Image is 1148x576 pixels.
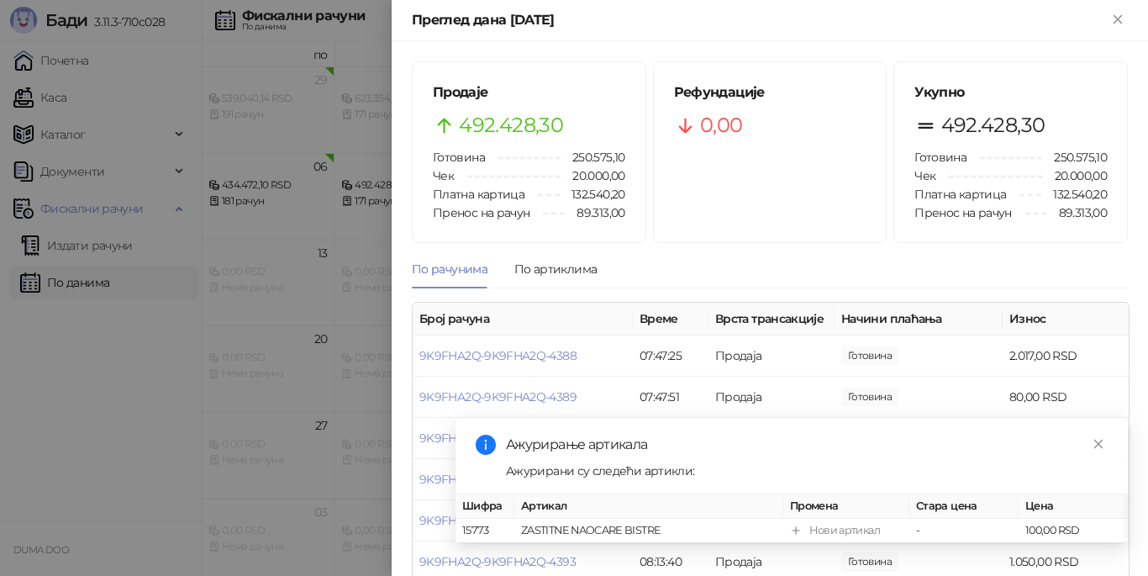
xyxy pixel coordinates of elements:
td: 80,00 RSD [1003,377,1129,418]
div: Нови артикал [809,522,880,539]
div: Преглед дана [DATE] [412,10,1108,30]
span: Чек [914,168,935,183]
th: Артикал [514,494,783,519]
span: 20.000,00 [1043,166,1107,185]
span: 0,00 [700,109,742,141]
span: Пренос на рачун [433,205,529,220]
h5: Рефундације [674,82,866,103]
th: Време [633,303,708,336]
th: Износ [1003,303,1129,336]
td: Продаја [708,377,835,418]
td: 2.017,00 RSD [1003,336,1129,377]
a: 9K9FHA2Q-9K9FHA2Q-4390 [419,431,577,446]
span: 492.428,30 [941,109,1045,141]
span: 89.313,00 [1047,203,1107,222]
td: Продаја [708,336,835,377]
td: ZASTITNE NAOCARE BISTRE [514,519,783,543]
span: close [1093,438,1104,450]
div: По рачунима [412,260,487,278]
span: Пренос на рачун [914,205,1011,220]
div: Ажурирани су следећи артикли: [506,462,1108,480]
button: Close [1108,10,1128,30]
a: 9K9FHA2Q-9K9FHA2Q-4392 [419,513,576,528]
span: 2.017,00 [841,346,898,365]
h5: Укупно [914,82,1107,103]
span: 89.313,00 [565,203,624,222]
th: Број рачуна [413,303,633,336]
a: 9K9FHA2Q-9K9FHA2Q-4389 [419,389,577,404]
a: Close [1089,435,1108,453]
th: Промена [783,494,909,519]
th: Стара цена [909,494,1019,519]
td: 07:47:25 [633,336,708,377]
th: Врста трансакције [708,303,835,336]
span: Готовина [433,150,485,165]
h5: Продаје [433,82,625,103]
span: Готовина [914,150,966,165]
div: По артиклима [514,260,597,278]
span: 20.000,00 [561,166,624,185]
span: Платна картица [433,187,524,202]
span: info-circle [476,435,496,455]
span: 1.050,00 [841,552,898,571]
th: Цена [1019,494,1128,519]
th: Шифра [456,494,514,519]
span: Платна картица [914,187,1006,202]
span: 132.540,20 [1041,185,1107,203]
span: 250.575,10 [1042,148,1107,166]
div: Ажурирање артикала [506,435,1108,455]
span: 250.575,10 [561,148,625,166]
th: Начини плаћања [835,303,1003,336]
span: 80,00 [841,388,898,406]
span: Чек [433,168,454,183]
span: 492.428,30 [459,109,563,141]
a: 9K9FHA2Q-9K9FHA2Q-4393 [419,554,576,569]
a: 9K9FHA2Q-9K9FHA2Q-4391 [419,472,573,487]
span: 132.540,20 [560,185,625,203]
td: 07:47:51 [633,377,708,418]
td: 15773 [456,519,514,543]
td: - [909,519,1019,543]
td: 100,00 RSD [1019,519,1128,543]
a: 9K9FHA2Q-9K9FHA2Q-4388 [419,348,577,363]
